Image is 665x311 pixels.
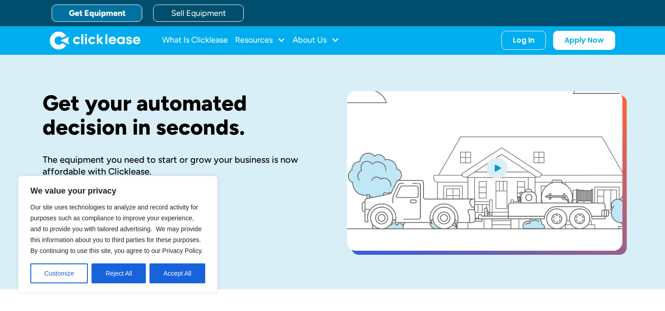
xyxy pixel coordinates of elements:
[92,263,146,283] button: Reject All
[235,31,285,49] div: Resources
[513,36,535,45] div: Log In
[485,155,509,180] img: Blue play button logo on a light blue circular background
[30,185,205,196] p: We value your privacy
[50,31,140,49] a: home
[153,5,244,22] a: Sell Equipment
[347,91,622,251] a: open lightbox
[43,91,318,139] h1: Get your automated decision in seconds.
[149,263,205,283] button: Accept All
[553,31,615,50] a: Apply Now
[293,31,339,49] div: About Us
[43,154,318,177] div: The equipment you need to start or grow your business is now affordable with Clicklease.
[50,31,140,49] img: Clicklease logo
[162,31,228,49] a: What Is Clicklease
[18,176,217,293] div: We value your privacy
[30,204,203,254] span: Our site uses technologies to analyze and record activity for purposes such as compliance to impr...
[52,5,142,22] a: Get Equipment
[30,263,88,283] button: Customize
